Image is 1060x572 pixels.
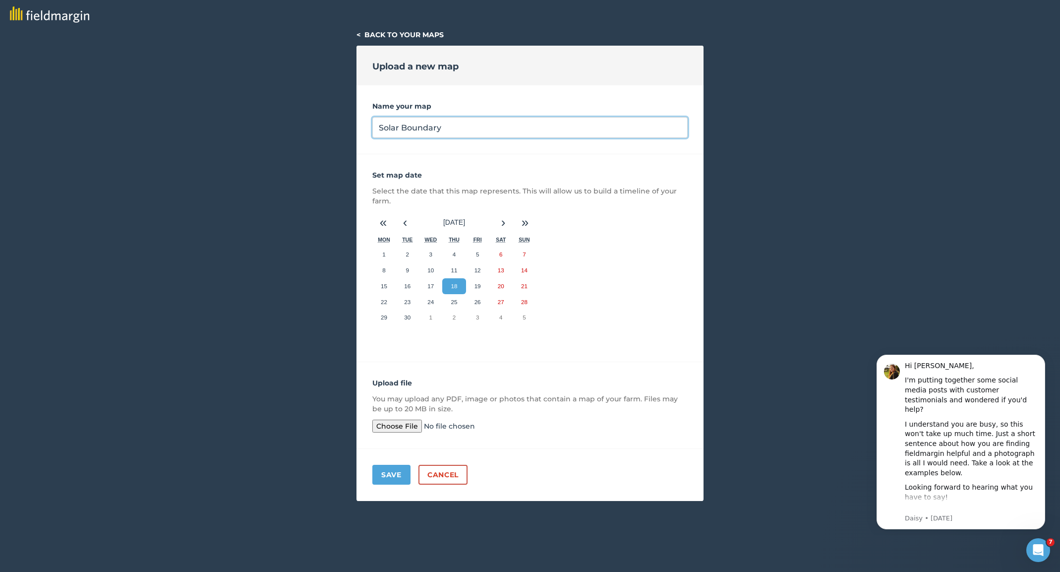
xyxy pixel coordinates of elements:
[451,283,458,289] abbr: 18 September 2025
[372,278,396,294] button: 15 September 2025
[474,299,481,305] abbr: 26 September 2025
[466,278,489,294] button: 19 September 2025
[429,251,432,257] abbr: 3 September 2025
[499,314,502,320] abbr: 4 October 2025
[425,237,437,243] abbr: Wednesday
[396,278,419,294] button: 16 September 2025
[513,294,536,310] button: 28 September 2025
[372,60,459,73] h2: Upload a new map
[372,310,396,325] button: 29 September 2025
[449,237,460,243] abbr: Thursday
[521,299,528,305] abbr: 28 September 2025
[523,251,526,257] abbr: 7 September 2025
[476,251,479,257] abbr: 5 September 2025
[442,294,466,310] button: 25 September 2025
[443,218,465,226] span: [DATE]
[372,171,422,180] strong: Set map date
[521,283,528,289] abbr: 21 September 2025
[406,251,409,257] abbr: 2 September 2025
[453,314,456,320] abbr: 2 October 2025
[416,212,492,234] button: [DATE]
[381,314,387,320] abbr: 29 September 2025
[496,237,506,243] abbr: Saturday
[404,299,411,305] abbr: 23 September 2025
[402,237,412,243] abbr: Tuesday
[372,186,688,206] p: Select the date that this map represents. This will allow us to build a timeline of your farm.
[451,299,458,305] abbr: 25 September 2025
[513,278,536,294] button: 21 September 2025
[396,262,419,278] button: 9 September 2025
[372,212,394,234] button: «
[372,262,396,278] button: 8 September 2025
[498,267,504,273] abbr: 13 September 2025
[513,247,536,262] button: 7 September 2025
[474,267,481,273] abbr: 12 September 2025
[427,267,434,273] abbr: 10 September 2025
[372,465,411,485] button: Save
[498,283,504,289] abbr: 20 September 2025
[372,394,688,414] p: You may upload any PDF, image or photos that contain a map of your farm. Files may be up to 20 MB...
[513,310,536,325] button: 5 October 2025
[404,314,411,320] abbr: 30 September 2025
[419,262,442,278] button: 10 September 2025
[427,283,434,289] abbr: 17 September 2025
[442,310,466,325] button: 2 October 2025
[521,267,528,273] abbr: 14 September 2025
[489,262,513,278] button: 13 September 2025
[419,278,442,294] button: 17 September 2025
[372,117,688,138] input: Enter name
[466,247,489,262] button: 5 September 2025
[1026,538,1050,562] iframe: Intercom live chat
[381,299,387,305] abbr: 22 September 2025
[378,237,390,243] abbr: Monday
[419,247,442,262] button: 3 September 2025
[451,267,458,273] abbr: 11 September 2025
[466,294,489,310] button: 26 September 2025
[372,294,396,310] button: 22 September 2025
[419,294,442,310] button: 24 September 2025
[372,379,412,387] strong: Upload file
[382,267,385,273] abbr: 8 September 2025
[427,299,434,305] abbr: 24 September 2025
[372,101,688,111] label: Name your map
[382,251,385,257] abbr: 1 September 2025
[442,262,466,278] button: 11 September 2025
[523,314,526,320] abbr: 5 October 2025
[499,251,502,257] abbr: 6 September 2025
[498,299,504,305] abbr: 27 September 2025
[429,314,432,320] abbr: 1 October 2025
[466,262,489,278] button: 12 September 2025
[514,212,536,234] button: »
[394,212,416,234] button: ‹
[466,310,489,325] button: 3 October 2025
[519,237,530,243] abbr: Sunday
[476,314,479,320] abbr: 3 October 2025
[513,262,536,278] button: 14 September 2025
[489,294,513,310] button: 27 September 2025
[372,247,396,262] button: 1 September 2025
[406,267,409,273] abbr: 9 September 2025
[492,212,514,234] button: ›
[418,465,468,485] a: Cancel
[381,283,387,289] abbr: 15 September 2025
[453,251,456,257] abbr: 4 September 2025
[404,283,411,289] abbr: 16 September 2025
[489,247,513,262] button: 6 September 2025
[396,247,419,262] button: 2 September 2025
[356,30,444,39] a: < Back to your maps
[474,283,481,289] abbr: 19 September 2025
[473,237,482,243] abbr: Friday
[489,310,513,325] button: 4 October 2025
[10,6,89,23] img: fieldmargin logo
[442,247,466,262] button: 4 September 2025
[396,310,419,325] button: 30 September 2025
[419,310,442,325] button: 1 October 2025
